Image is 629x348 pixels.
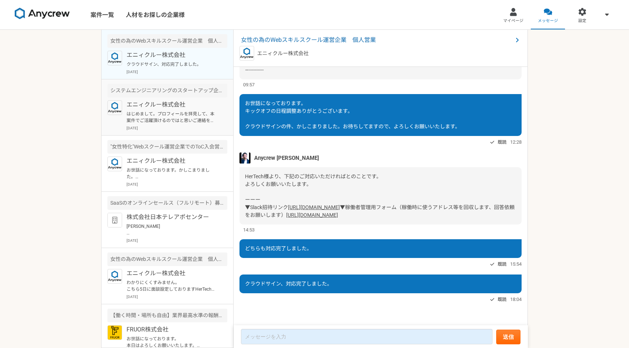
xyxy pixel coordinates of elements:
[245,173,381,210] span: HerTech様より、下記のご対応いただければとのことです。 よろしくお願いいたします。 ーーー ▼Slack招待リンク
[127,238,227,243] p: [DATE]
[127,182,227,187] p: [DATE]
[498,295,507,304] span: 既読
[107,34,227,48] div: 女性の為のWebスキルスクール運営企業 個人営業
[107,84,227,97] div: システムエンジニアリングのスタートアップ企業 生成AIの新規事業のセールスを募集
[510,261,522,268] span: 15:54
[286,212,338,218] a: [URL][DOMAIN_NAME]
[107,213,122,227] img: default_org_logo-42cde973f59100197ec2c8e796e4974ac8490bb5b08a0eb061ff975e4574aa76.png
[127,61,217,68] p: クラウドサイン、対応完了しました。
[241,36,513,44] span: 女性の為のWebスキルスクール運営企業 個人営業
[127,213,217,222] p: 株式会社日本テレアポセンター
[538,18,558,24] span: メッセージ
[127,279,217,293] p: わかりにくくすみません。 こちら5日に面談設定しておりますHerTech様となります。 ご確認よろしくお願いいたします。
[107,140,227,154] div: "女性特化"Webスクール運営企業でのToC入会営業（フルリモート可）
[107,269,122,284] img: logo_text_blue_01.png
[127,294,227,299] p: [DATE]
[510,139,522,146] span: 12:28
[243,226,255,233] span: 14:53
[127,125,227,131] p: [DATE]
[127,157,217,165] p: エニィクルー株式会社
[15,8,70,19] img: 8DqYSo04kwAAAAASUVORK5CYII=
[127,51,217,60] p: エニィクルー株式会社
[127,100,217,109] p: エニィクルー株式会社
[245,281,332,287] span: クラウドサイン、対応完了しました。
[127,111,217,124] p: はじめまして。プロフィールを拝見して、本案件でご活躍頂けるのではと思いご連絡を差し上げました。 案件ページの内容をご確認頂き、もし条件など合致されるようでしたら是非詳細をご案内できればと思います...
[127,269,217,278] p: エニィクルー株式会社
[239,46,254,61] img: logo_text_blue_01.png
[498,260,507,269] span: 既読
[107,100,122,115] img: logo_text_blue_01.png
[127,325,217,334] p: FRUOR株式会社
[288,204,340,210] a: [URL][DOMAIN_NAME]
[245,204,515,218] span: ▼稼働者管理用フォーム（稼働時に使うアドレス等を回収します、回答依頼をお願いします）
[254,154,319,162] span: Anycrew [PERSON_NAME]
[498,138,507,147] span: 既読
[107,51,122,65] img: logo_text_blue_01.png
[243,81,255,88] span: 09:57
[107,196,227,210] div: SaaSのオンラインセールス（フルリモート）募集
[510,296,522,303] span: 18:04
[257,50,309,57] p: エニィクルー株式会社
[107,325,122,340] img: FRUOR%E3%83%AD%E3%82%B3%E3%82%99.png
[127,167,217,180] p: お世話になっております。かしこまりました。 気になる案件等ございましたらお気軽にご連絡ください。 引き続きよろしくお願い致します。
[107,157,122,171] img: logo_text_blue_01.png
[578,18,586,24] span: 設定
[107,309,227,322] div: 【働く時間・場所も自由】業界最高水準の報酬率を誇るキャリアアドバイザーを募集！
[107,252,227,266] div: 女性の為のWebスキルスクール運営企業 個人営業（フルリモート）
[239,153,250,164] img: S__5267474.jpg
[245,245,312,251] span: どちらも対応完了しました。
[127,69,227,75] p: [DATE]
[503,18,523,24] span: マイページ
[127,223,217,236] p: [PERSON_NAME] お世話になっております。 再度ご予約をいただきありがとうございます。 [DATE] 15:30 - 16:00にてご予約を確認いたしました。 メールアドレスへGoog...
[245,100,460,129] span: お世話になっております。 キックオフの日程調整ありがとうございます。 クラウドサインの件、かしこまりました。お待ちしてますので、よろしくお願いいたします。
[496,330,520,344] button: 送信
